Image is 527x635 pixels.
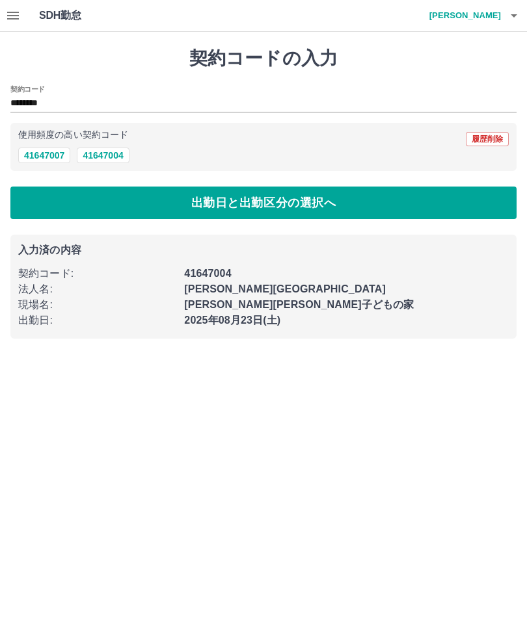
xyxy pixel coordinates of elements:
[466,132,509,146] button: 履歴削除
[18,281,176,297] p: 法人名 :
[10,84,45,94] h2: 契約コード
[18,266,176,281] p: 契約コード :
[184,283,386,294] b: [PERSON_NAME][GEOGRAPHIC_DATA]
[18,297,176,313] p: 現場名 :
[10,47,517,70] h1: 契約コードの入力
[184,299,414,310] b: [PERSON_NAME][PERSON_NAME]子どもの家
[10,187,517,219] button: 出勤日と出勤区分の選択へ
[18,245,509,255] p: 入力済の内容
[18,313,176,328] p: 出勤日 :
[77,148,129,163] button: 41647004
[18,148,70,163] button: 41647007
[18,131,128,140] p: 使用頻度の高い契約コード
[184,315,280,326] b: 2025年08月23日(土)
[184,268,231,279] b: 41647004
